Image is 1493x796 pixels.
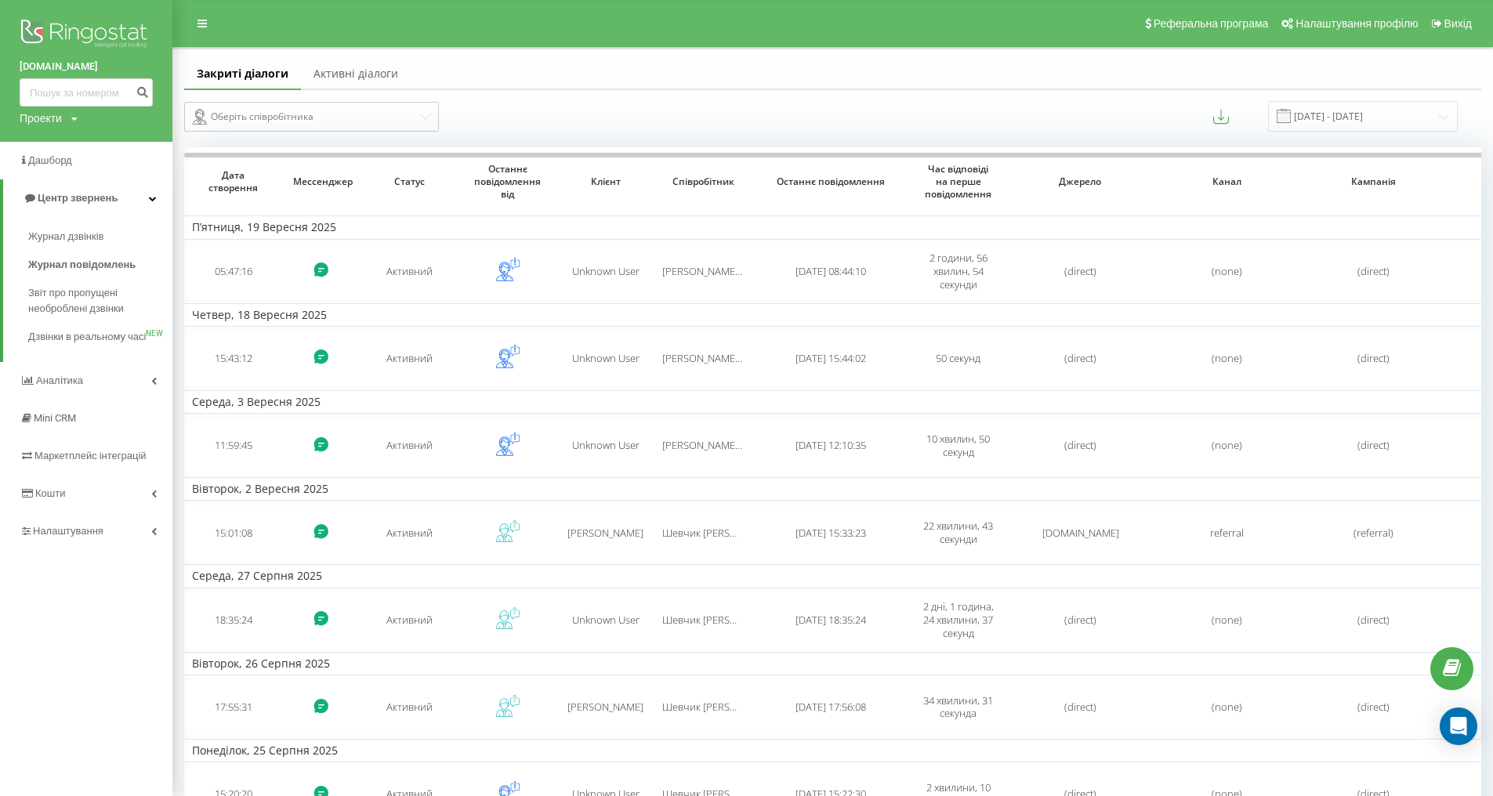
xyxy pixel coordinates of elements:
[909,678,1007,736] td: 34 хвилини, 31 секунда
[909,504,1007,561] td: 22 хвилини, 43 секунди
[1212,438,1242,452] span: (none)
[184,243,282,300] td: 05:47:16
[28,251,172,279] a: Журнал повідомлень
[767,175,894,188] span: Останнє повідомлення
[662,613,779,627] span: Шевчик [PERSON_NAME]
[35,487,65,499] span: Кошти
[34,412,76,424] span: Mini CRM
[1064,264,1096,278] span: (direct)
[909,330,1007,387] td: 50 секунд
[38,192,118,204] span: Центр звернень
[795,264,866,278] span: [DATE] 08:44:10
[28,285,165,317] span: Звіт про пропущені необроблені дзвінки
[909,243,1007,300] td: 2 години, 56 хвилин, 54 секунди
[662,700,779,714] span: Шевчик [PERSON_NAME]
[193,107,418,126] div: Оберіть співробітника
[184,330,282,387] td: 15:43:12
[28,257,136,273] span: Журнал повідомлень
[1357,264,1390,278] span: (direct)
[795,526,866,540] span: [DATE] 15:33:23
[795,700,866,714] span: [DATE] 17:56:08
[361,243,458,300] td: Активний
[795,351,866,365] span: [DATE] 15:44:02
[184,59,301,90] a: Закриті діалоги
[1064,351,1096,365] span: (direct)
[184,592,282,649] td: 18:35:24
[36,374,83,386] span: Аналiтика
[1042,526,1119,540] span: [DOMAIN_NAME]
[470,163,545,200] span: Останнє повідомлення від
[1357,700,1390,714] span: (direct)
[184,504,282,561] td: 15:01:08
[662,264,817,278] span: [PERSON_NAME] [PERSON_NAME]
[795,438,866,452] span: [DATE] 12:10:35
[196,169,270,194] span: Дата створення
[662,351,817,365] span: [PERSON_NAME] [PERSON_NAME]
[28,329,146,345] span: Дзвінки в реальному часі
[20,110,62,126] div: Проекти
[20,16,153,55] img: Ringostat logo
[28,223,172,251] a: Журнал дзвінків
[909,417,1007,474] td: 10 хвилин, 50 секунд
[28,279,172,323] a: Звіт про пропущені необроблені дзвінки
[1357,351,1390,365] span: (direct)
[1212,351,1242,365] span: (none)
[662,526,779,540] span: Шевчик [PERSON_NAME]
[1064,613,1096,627] span: (direct)
[3,179,172,217] a: Центр звернень
[572,613,640,627] span: Unknown User
[1212,613,1242,627] span: (none)
[372,175,447,188] span: Статус
[1353,526,1393,540] span: (referral)
[184,678,282,736] td: 17:55:31
[361,504,458,561] td: Активний
[361,678,458,736] td: Активний
[921,163,995,200] span: Час відповіді на перше повідомлення
[20,78,153,107] input: Пошук за номером
[567,526,643,540] span: [PERSON_NAME]
[1314,175,1432,188] span: Кампанія
[1212,700,1242,714] span: (none)
[572,438,640,452] span: Unknown User
[1064,700,1096,714] span: (direct)
[1213,109,1229,125] button: Експортувати повідомлення
[361,417,458,474] td: Активний
[795,613,866,627] span: [DATE] 18:35:24
[567,700,643,714] span: [PERSON_NAME]
[184,417,282,474] td: 11:59:45
[28,323,172,351] a: Дзвінки в реальному часіNEW
[1440,707,1477,745] div: Open Intercom Messenger
[20,59,153,74] a: [DOMAIN_NAME]
[1021,175,1139,188] span: Джерело
[361,592,458,649] td: Активний
[301,59,411,90] a: Активні діалоги
[568,175,643,188] span: Клієнт
[1210,526,1244,540] span: referral
[662,438,817,452] span: [PERSON_NAME] [PERSON_NAME]
[361,330,458,387] td: Активний
[1357,613,1390,627] span: (direct)
[666,175,741,188] span: Співробітник
[1064,438,1096,452] span: (direct)
[28,229,103,244] span: Журнал дзвінків
[1154,17,1269,30] span: Реферальна програма
[909,592,1007,649] td: 2 дні, 1 година, 24 хвилини, 37 секунд
[293,175,350,188] span: Мессенджер
[1357,438,1390,452] span: (direct)
[1168,175,1285,188] span: Канал
[28,154,72,166] span: Дашборд
[572,264,640,278] span: Unknown User
[1212,264,1242,278] span: (none)
[572,351,640,365] span: Unknown User
[34,450,147,461] span: Маркетплейс інтеграцій
[33,525,103,537] span: Налаштування
[1444,17,1472,30] span: Вихід
[1296,17,1418,30] span: Налаштування профілю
